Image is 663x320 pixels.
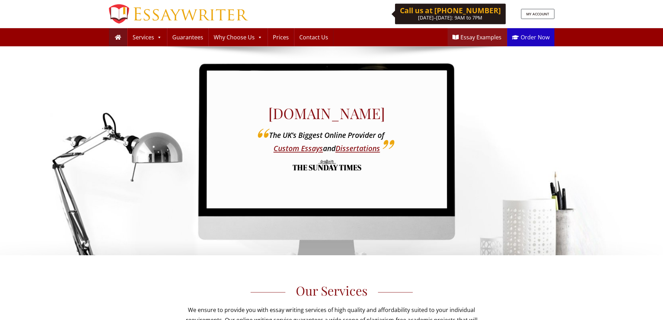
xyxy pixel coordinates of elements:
[507,28,554,46] a: Order Now
[167,28,208,46] a: Guarantees
[336,143,380,153] a: Dissertations
[448,28,506,46] a: Essay Examples
[128,28,167,46] a: Services
[521,9,554,19] a: MY ACCOUNT
[418,14,482,21] span: [DATE]–[DATE]: 9AM to 7PM
[292,155,362,175] img: the sunday times
[182,283,481,298] h3: Our Services
[209,28,267,46] a: Why Choose Us
[274,143,323,153] a: Custom Essays
[268,28,294,46] a: Prices
[294,28,333,46] a: Contact Us
[268,104,385,122] h1: [DOMAIN_NAME]
[400,6,501,15] b: Call us at [PHONE_NUMBER]
[269,130,384,153] i: The UK’s Biggest Online Provider of and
